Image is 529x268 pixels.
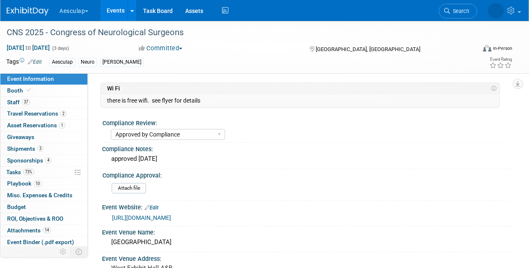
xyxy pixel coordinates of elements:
span: Shipments [7,145,43,152]
div: CNS 2025 - Congress of Neurological Surgeons [4,25,469,40]
span: Booth [7,87,33,94]
div: Event Rating [489,57,512,62]
img: Linda Zeller [488,3,504,19]
a: [URL][DOMAIN_NAME] [112,214,171,221]
a: Giveaways [0,131,87,143]
span: Asset Reservations [7,122,65,129]
img: Format-Inperson.png [483,45,491,52]
td: there is free wifi. see flyer for details [107,97,491,104]
a: Shipments3 [0,143,87,155]
a: Sponsorships4 [0,155,87,166]
button: Committed [136,44,186,53]
a: Event Information [0,73,87,85]
span: 1 [59,122,65,129]
a: Staff37 [0,97,87,108]
span: Staff [7,99,30,106]
span: ROI, Objectives & ROO [7,215,63,222]
span: [DATE] [DATE] [6,44,50,52]
div: Compliance Notes: [102,143,512,153]
a: Event Binder (.pdf export) [0,237,87,248]
a: Misc. Expenses & Credits [0,190,87,201]
span: [GEOGRAPHIC_DATA], [GEOGRAPHIC_DATA] [316,46,420,52]
div: Event Website: [102,201,512,212]
a: Search [439,4,477,18]
a: Budget [0,201,87,213]
a: Tasks73% [0,167,87,178]
span: Attachments [7,227,51,234]
div: Aesculap [49,58,75,67]
span: Playbook [7,180,42,187]
span: 73% [23,169,34,175]
div: Compliance Approval: [102,169,509,180]
td: Toggle Event Tabs [71,246,88,257]
a: Attachments14 [0,225,87,236]
span: 37 [22,99,30,105]
td: Tags [6,57,42,67]
div: [GEOGRAPHIC_DATA] [108,236,506,249]
i: Booth reservation complete [27,88,31,93]
a: Travel Reservations2 [0,108,87,119]
td: Wi Fi [107,85,488,92]
a: Booth [0,85,87,96]
div: Event Venue Address: [102,253,512,263]
span: Travel Reservations [7,110,66,117]
div: Compliance Review: [102,117,509,127]
span: Misc. Expenses & Credits [7,192,72,198]
div: approved [DATE] [108,152,506,165]
div: Event Venue Name: [102,226,512,237]
span: Tasks [6,169,34,175]
a: Asset Reservations1 [0,120,87,131]
span: 2 [60,111,66,117]
span: 4 [45,157,51,163]
span: Sponsorships [7,157,51,164]
div: Neuro [78,58,97,67]
div: [PERSON_NAME] [100,58,144,67]
td: Personalize Event Tab Strip [56,246,71,257]
a: Edit [28,59,42,65]
div: Event Format [438,44,512,56]
a: ROI, Objectives & ROO [0,213,87,224]
span: (3 days) [51,46,69,51]
span: Search [450,8,469,14]
a: Playbook10 [0,178,87,189]
span: 14 [43,227,51,233]
a: Edit [145,205,158,211]
span: to [24,44,32,51]
span: Event Binder (.pdf export) [7,239,74,245]
div: In-Person [493,45,512,52]
span: Giveaways [7,134,34,140]
span: Budget [7,204,26,210]
span: 3 [37,145,43,152]
img: ExhibitDay [7,7,49,15]
span: Event Information [7,75,54,82]
span: 10 [33,180,42,187]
